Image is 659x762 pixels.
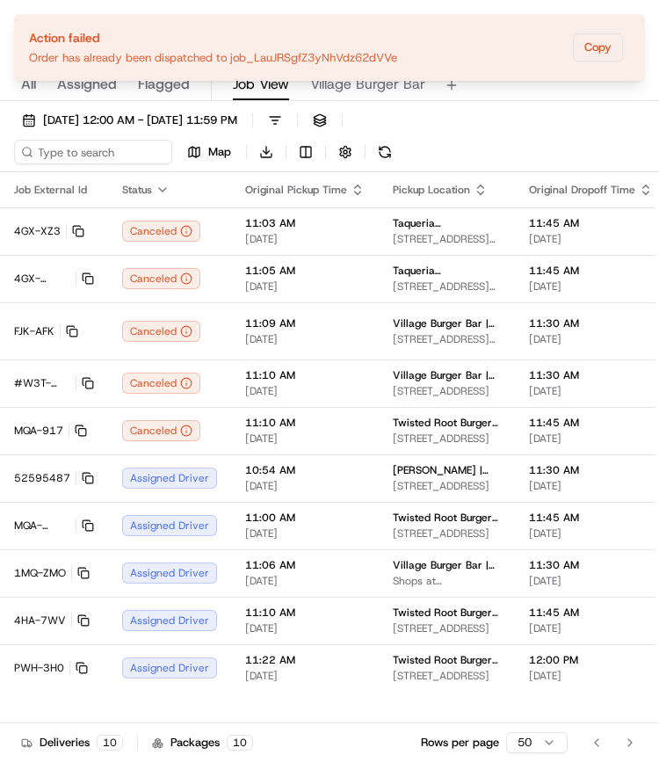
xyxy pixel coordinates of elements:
span: 1MQ-ZMO [14,566,66,580]
span: [PERSON_NAME] | West Plano [393,463,501,477]
button: Canceled [122,221,200,242]
span: [DATE] [529,479,653,493]
button: FJK-AFK [14,324,78,338]
button: 52595487 [14,471,94,485]
span: [DATE] [245,621,365,635]
span: 11:10 AM [245,416,365,430]
span: [DATE] [529,669,653,683]
span: 11:10 AM [245,606,365,620]
span: [DATE] [245,232,365,246]
span: 11:30 AM [529,463,653,477]
span: 11:30 AM [529,558,653,572]
button: Canceled [122,321,200,342]
span: [DATE] [529,526,653,541]
span: Twisted Root Burger | Coppell [393,416,501,430]
span: [DATE] [529,384,653,398]
span: 11:06 AM [245,558,365,572]
span: FJK-AFK [14,324,54,338]
span: Original Pickup Time [245,183,347,197]
span: [DATE] [245,432,365,446]
span: [DATE] [245,384,365,398]
span: Twisted Root Burger | Coppell [393,511,501,525]
span: Original Dropoff Time [529,183,635,197]
button: 4GX-XZ3_copy [14,272,94,286]
span: [DATE] 12:00 AM - [DATE] 11:59 PM [43,112,237,128]
span: 4HA-7WV [14,613,66,628]
span: 11:09 AM [245,316,365,330]
span: [DATE] [529,621,653,635]
span: Shops at [GEOGRAPHIC_DATA], [STREET_ADDRESS] [393,574,501,588]
p: Rows per page [421,735,499,751]
span: 11:45 AM [529,264,653,278]
span: [DATE] [245,279,365,294]
span: Twisted Root Burger | Deep Ellum [393,606,501,620]
button: #W3T-509 [14,376,94,390]
button: [DATE] 12:00 AM - [DATE] 11:59 PM [14,108,245,133]
button: 4GX-XZ3 [14,224,84,238]
span: 11:00 AM [245,511,365,525]
span: 12:00 PM [529,653,653,667]
span: Twisted Root Burger | Lubbock [393,653,501,667]
button: Copy [573,33,623,62]
span: 10:54 AM [245,463,365,477]
span: 11:22 AM [245,653,365,667]
span: [DATE] [245,332,365,346]
span: [DATE] [529,574,653,588]
span: [DATE] [529,432,653,446]
span: [STREET_ADDRESS][PERSON_NAME] [393,279,501,294]
span: [STREET_ADDRESS] [393,479,501,493]
button: Refresh [373,140,397,164]
button: MQA-917_copy [14,519,94,533]
span: [DATE] [529,332,653,346]
span: #W3T-509 [14,376,70,390]
span: Taqueria [GEOGRAPHIC_DATA] | [GEOGRAPHIC_DATA] [393,264,501,278]
span: Pickup Location [393,183,470,197]
span: 11:30 AM [529,316,653,330]
span: [STREET_ADDRESS][PERSON_NAME] [393,332,501,346]
button: MQA-917 [14,424,87,438]
span: [STREET_ADDRESS][PERSON_NAME] [393,232,501,246]
div: Canceled [122,373,200,394]
span: 52595487 [14,471,70,485]
button: 4HA-7WV [14,613,90,628]
button: Map [179,140,239,164]
span: [STREET_ADDRESS] [393,432,501,446]
span: [STREET_ADDRESS] [393,669,501,683]
span: 11:45 AM [529,606,653,620]
span: 4GX-XZ3 [14,224,61,238]
div: 10 [227,735,253,751]
span: [DATE] [529,279,653,294]
span: Map [208,144,231,160]
button: Canceled [122,420,200,441]
span: PWH-3H0 [14,661,64,675]
span: Job External Id [14,183,87,197]
span: Taqueria [GEOGRAPHIC_DATA] | [GEOGRAPHIC_DATA] [393,216,501,230]
div: Deliveries [21,735,123,751]
span: 11:30 AM [529,368,653,382]
div: 10 [97,735,123,751]
span: Status [122,183,152,197]
span: [DATE] [245,479,365,493]
button: 1MQ-ZMO [14,566,90,580]
span: [STREET_ADDRESS] [393,621,501,635]
button: PWH-3H0 [14,661,88,675]
span: Village Burger Bar | [GEOGRAPHIC_DATA] [393,368,501,382]
button: Canceled [122,268,200,289]
span: 11:05 AM [245,264,365,278]
span: 11:45 AM [529,511,653,525]
span: 4GX-XZ3_copy [14,272,70,286]
span: 11:45 AM [529,216,653,230]
span: Village Burger Bar | Legacy Plano [393,558,501,572]
span: 11:03 AM [245,216,365,230]
span: [STREET_ADDRESS] [393,384,501,398]
span: [STREET_ADDRESS] [393,526,501,541]
span: 11:10 AM [245,368,365,382]
div: Packages [152,735,253,751]
span: [DATE] [245,669,365,683]
span: 11:45 AM [529,416,653,430]
span: MQA-917_copy [14,519,70,533]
